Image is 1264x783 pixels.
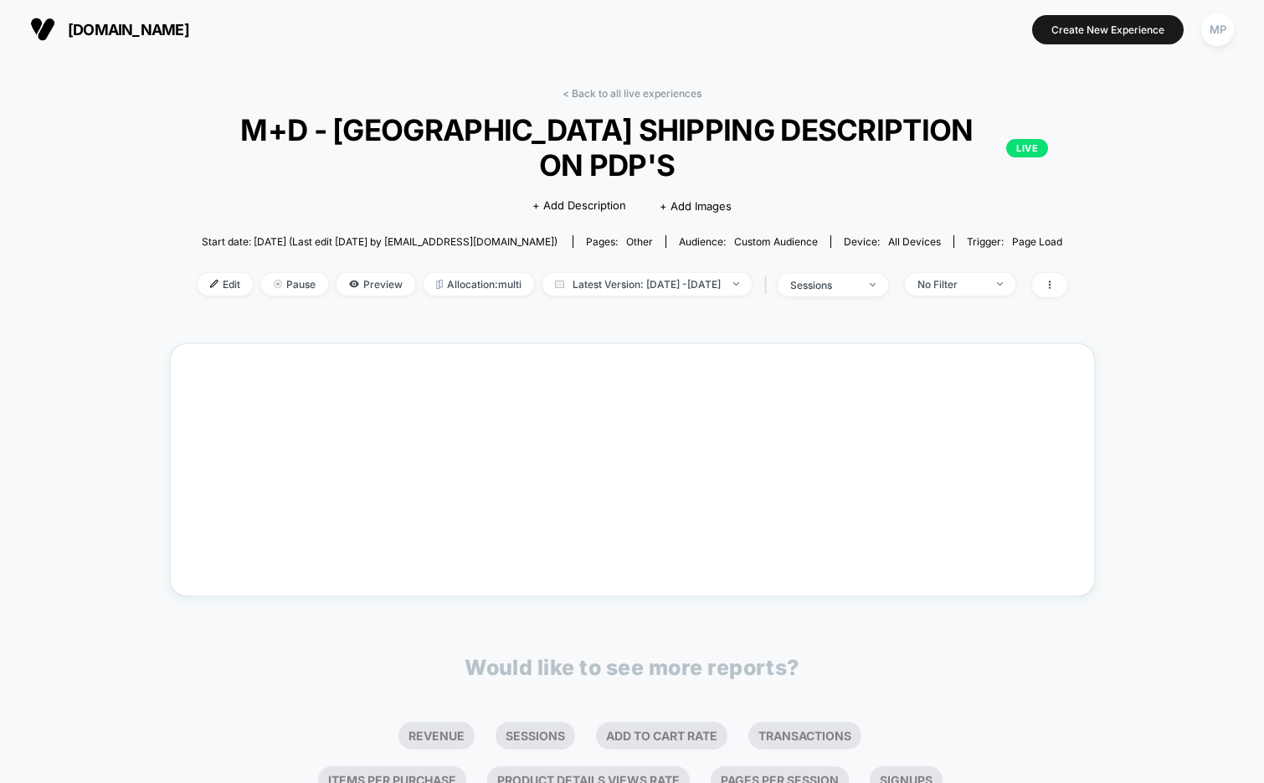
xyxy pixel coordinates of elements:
span: Edit [198,273,253,296]
span: | [760,273,778,297]
div: No Filter [917,278,984,291]
button: MP [1196,13,1239,47]
span: + Add Description [532,198,626,214]
span: [DOMAIN_NAME] [68,21,189,39]
img: end [274,280,282,288]
p: Would like to see more reports? [465,655,799,680]
span: Start date: [DATE] (Last edit [DATE] by [EMAIL_ADDRESS][DOMAIN_NAME]) [202,235,557,248]
div: Trigger: [967,235,1062,248]
button: Create New Experience [1032,15,1184,44]
img: Visually logo [30,17,55,42]
img: end [733,282,739,286]
span: Device: [830,235,953,248]
span: other [626,235,653,248]
img: edit [210,280,218,288]
img: rebalance [436,280,443,289]
a: < Back to all live experiences [563,87,701,100]
li: Revenue [398,722,475,750]
span: Preview [337,273,415,296]
li: Sessions [496,722,575,750]
span: + Add Images [660,199,732,213]
span: Latest Version: [DATE] - [DATE] [542,273,752,296]
span: Page Load [1012,235,1062,248]
div: Pages: [586,235,653,248]
li: Transactions [748,722,861,750]
li: Add To Cart Rate [596,722,727,750]
span: Pause [261,273,328,296]
span: all devices [888,235,941,248]
div: sessions [790,279,857,291]
button: [DOMAIN_NAME] [25,16,194,43]
img: calendar [555,280,564,288]
img: end [997,282,1003,286]
div: Audience: [679,235,818,248]
span: Custom Audience [734,235,818,248]
span: M+D - [GEOGRAPHIC_DATA] SHIPPING DESCRIPTION ON PDP'S [216,112,1049,183]
p: LIVE [1006,139,1048,157]
span: Allocation: multi [424,273,534,296]
div: MP [1201,13,1234,46]
img: end [870,283,876,286]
